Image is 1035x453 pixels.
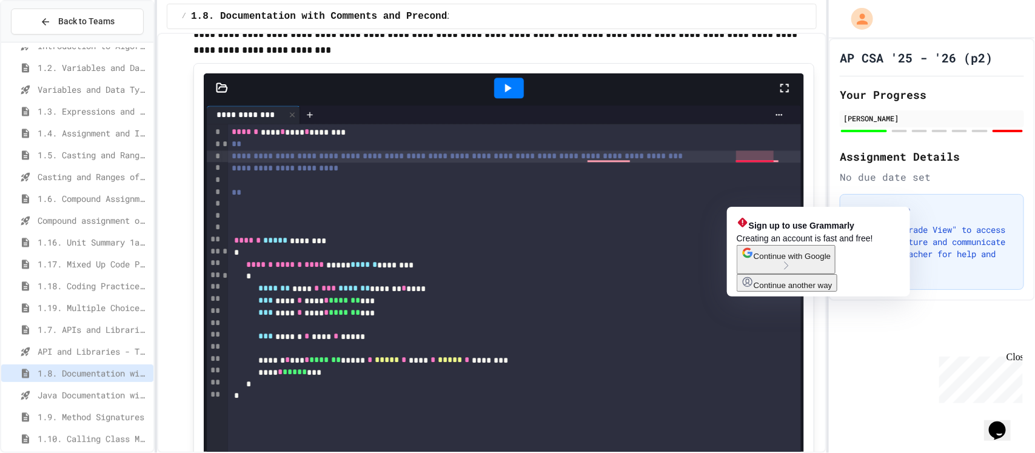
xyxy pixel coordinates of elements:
[38,170,149,183] span: Casting and Ranges of variables - Quiz
[38,105,149,118] span: 1.3. Expressions and Output [New]
[38,411,149,423] span: 1.9. Method Signatures
[984,404,1023,441] iframe: chat widget
[843,113,1020,124] div: [PERSON_NAME]
[850,204,1014,219] h3: Need Help?
[38,83,149,96] span: Variables and Data Types - Quiz
[58,15,115,28] span: Back to Teams
[38,345,149,358] span: API and Libraries - Topic 1.7
[11,8,144,35] button: Back to Teams
[191,9,482,24] span: 1.8. Documentation with Comments and Preconditions
[850,224,1014,272] p: Switch to "Grade View" to access the chat feature and communicate with your teacher for help and ...
[38,432,149,445] span: 1.10. Calling Class Methods
[38,258,149,270] span: 1.17. Mixed Up Code Practice 1.1-1.6
[38,127,149,139] span: 1.4. Assignment and Input
[38,389,149,401] span: Java Documentation with Comments - Topic 1.8
[840,148,1024,165] h2: Assignment Details
[38,61,149,74] span: 1.2. Variables and Data Types
[38,214,149,227] span: Compound assignment operators - Quiz
[840,49,993,66] h1: AP CSA '25 - '26 (p2)
[38,323,149,336] span: 1.7. APIs and Libraries
[934,352,1023,403] iframe: chat widget
[840,86,1024,103] h2: Your Progress
[38,192,149,205] span: 1.6. Compound Assignment Operators
[840,170,1024,184] div: No due date set
[38,367,149,380] span: 1.8. Documentation with Comments and Preconditions
[5,5,84,77] div: Chat with us now!Close
[38,149,149,161] span: 1.5. Casting and Ranges of Values
[839,5,876,33] div: My Account
[38,236,149,249] span: 1.16. Unit Summary 1a (1.1-1.6)
[182,12,186,21] span: /
[38,301,149,314] span: 1.19. Multiple Choice Exercises for Unit 1a (1.1-1.6)
[38,280,149,292] span: 1.18. Coding Practice 1a (1.1-1.6)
